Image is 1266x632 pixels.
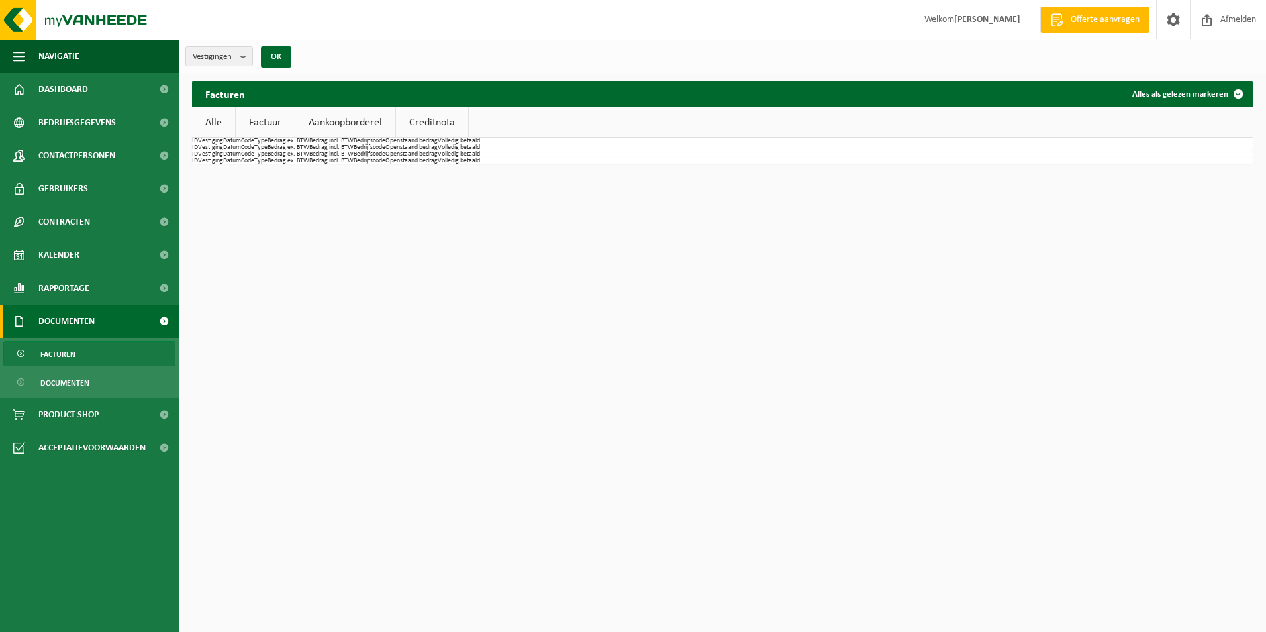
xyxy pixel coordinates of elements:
[385,151,438,158] th: Openstaand bedrag
[3,370,175,395] a: Documenten
[1067,13,1143,26] span: Offerte aanvragen
[193,47,235,67] span: Vestigingen
[268,158,309,164] th: Bedrag ex. BTW
[268,138,309,144] th: Bedrag ex. BTW
[261,46,291,68] button: OK
[241,151,254,158] th: Code
[38,398,99,431] span: Product Shop
[354,144,385,151] th: Bedrijfscode
[223,158,241,164] th: Datum
[385,138,438,144] th: Openstaand bedrag
[198,138,223,144] th: Vestiging
[438,151,480,158] th: Volledig betaald
[954,15,1020,25] strong: [PERSON_NAME]
[38,431,146,464] span: Acceptatievoorwaarden
[38,205,90,238] span: Contracten
[254,151,268,158] th: Type
[309,144,354,151] th: Bedrag incl. BTW
[1040,7,1149,33] a: Offerte aanvragen
[268,151,309,158] th: Bedrag ex. BTW
[38,73,88,106] span: Dashboard
[354,151,385,158] th: Bedrijfscode
[38,305,95,338] span: Documenten
[241,144,254,151] th: Code
[309,151,354,158] th: Bedrag incl. BTW
[198,144,223,151] th: Vestiging
[38,172,88,205] span: Gebruikers
[38,272,89,305] span: Rapportage
[354,158,385,164] th: Bedrijfscode
[438,158,480,164] th: Volledig betaald
[396,107,468,138] a: Creditnota
[198,158,223,164] th: Vestiging
[309,138,354,144] th: Bedrag incl. BTW
[223,138,241,144] th: Datum
[185,46,253,66] button: Vestigingen
[223,144,241,151] th: Datum
[192,81,258,107] h2: Facturen
[198,151,223,158] th: Vestiging
[254,158,268,164] th: Type
[254,138,268,144] th: Type
[192,107,235,138] a: Alle
[295,107,395,138] a: Aankoopborderel
[438,144,480,151] th: Volledig betaald
[241,138,254,144] th: Code
[438,138,480,144] th: Volledig betaald
[192,138,198,144] th: ID
[38,238,79,272] span: Kalender
[268,144,309,151] th: Bedrag ex. BTW
[3,341,175,366] a: Facturen
[385,144,438,151] th: Openstaand bedrag
[223,151,241,158] th: Datum
[254,144,268,151] th: Type
[192,158,198,164] th: ID
[40,342,75,367] span: Facturen
[354,138,385,144] th: Bedrijfscode
[236,107,295,138] a: Factuur
[192,151,198,158] th: ID
[385,158,438,164] th: Openstaand bedrag
[1122,81,1251,107] button: Alles als gelezen markeren
[38,106,116,139] span: Bedrijfsgegevens
[38,139,115,172] span: Contactpersonen
[309,158,354,164] th: Bedrag incl. BTW
[38,40,79,73] span: Navigatie
[192,144,198,151] th: ID
[241,158,254,164] th: Code
[40,370,89,395] span: Documenten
